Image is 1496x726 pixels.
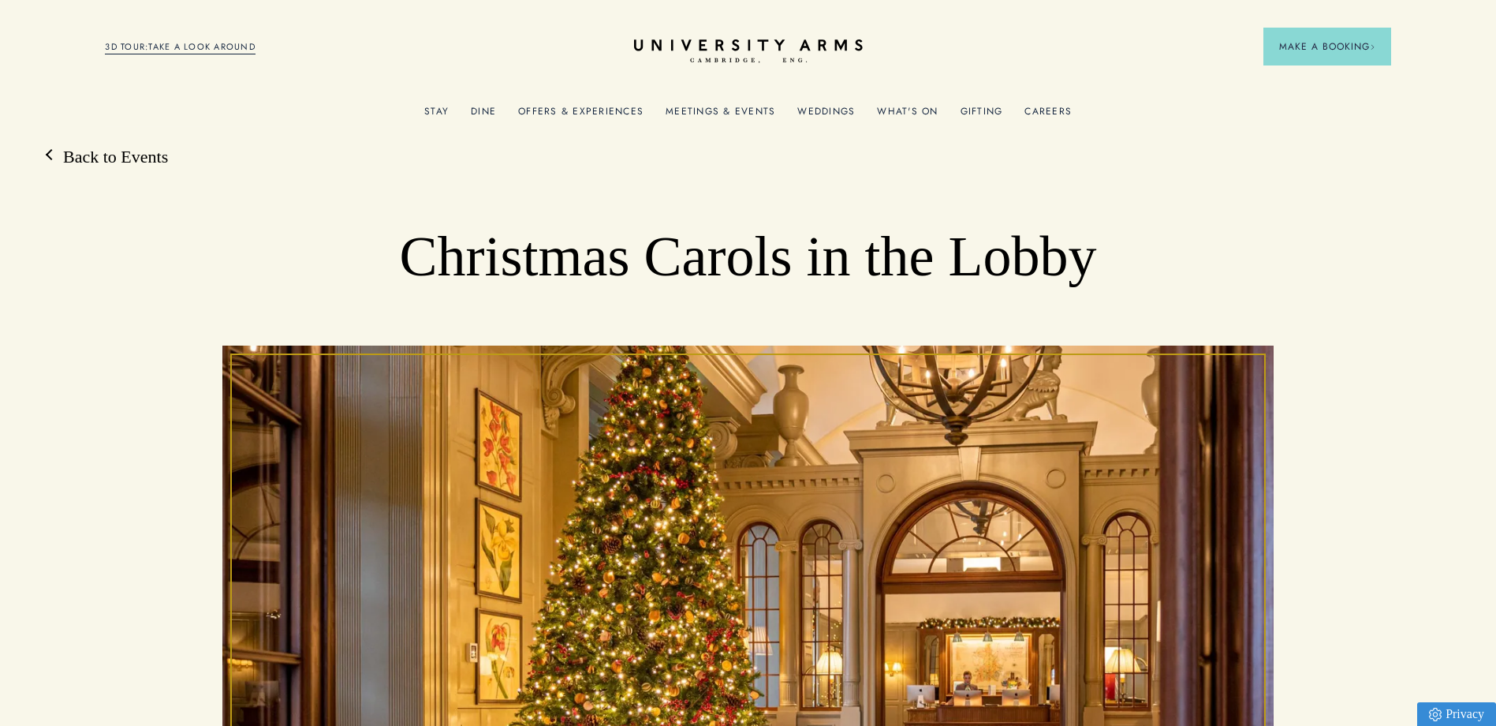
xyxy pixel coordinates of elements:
[877,106,938,126] a: What's On
[471,106,496,126] a: Dine
[961,106,1003,126] a: Gifting
[634,39,863,64] a: Home
[105,40,256,54] a: 3D TOUR:TAKE A LOOK AROUND
[1263,28,1391,65] button: Make a BookingArrow icon
[797,106,855,126] a: Weddings
[1417,702,1496,726] a: Privacy
[47,145,168,169] a: Back to Events
[1279,39,1375,54] span: Make a Booking
[424,106,449,126] a: Stay
[1024,106,1072,126] a: Careers
[1429,708,1442,721] img: Privacy
[327,223,1169,291] h1: Christmas Carols in the Lobby
[1370,44,1375,50] img: Arrow icon
[666,106,775,126] a: Meetings & Events
[518,106,644,126] a: Offers & Experiences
